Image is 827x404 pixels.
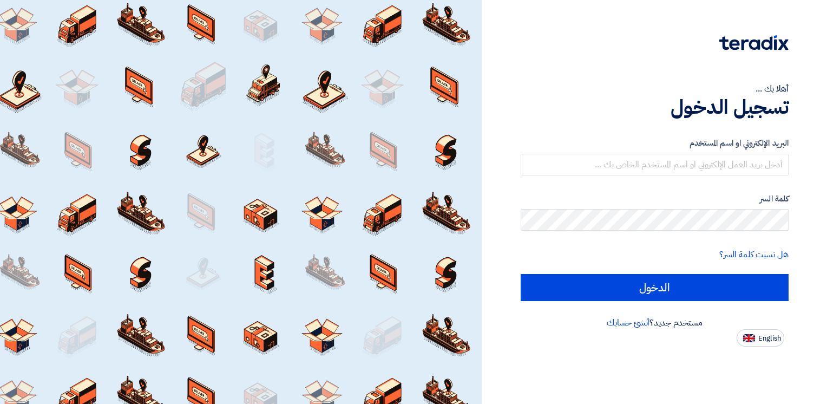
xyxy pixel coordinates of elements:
[521,95,789,119] h1: تسجيل الدخول
[521,137,789,149] label: البريد الإلكتروني او اسم المستخدم
[521,316,789,329] div: مستخدم جديد؟
[719,35,789,50] img: Teradix logo
[521,193,789,205] label: كلمة السر
[758,335,781,342] span: English
[719,248,789,261] a: هل نسيت كلمة السر؟
[737,329,784,347] button: English
[521,154,789,175] input: أدخل بريد العمل الإلكتروني او اسم المستخدم الخاص بك ...
[743,334,755,342] img: en-US.png
[521,82,789,95] div: أهلا بك ...
[607,316,649,329] a: أنشئ حسابك
[521,274,789,301] input: الدخول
